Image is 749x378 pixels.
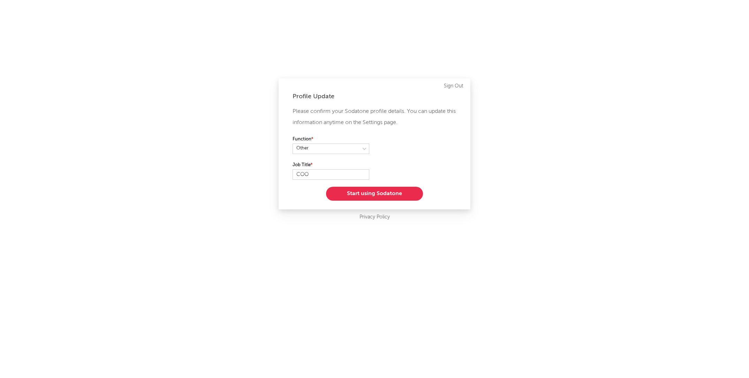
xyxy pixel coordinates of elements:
[293,106,456,128] p: Please confirm your Sodatone profile details. You can update this information anytime on the Sett...
[293,161,369,169] label: Job Title
[293,92,456,101] div: Profile Update
[360,213,390,222] a: Privacy Policy
[293,135,369,144] label: Function
[444,82,463,90] a: Sign Out
[326,187,423,201] button: Start using Sodatone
